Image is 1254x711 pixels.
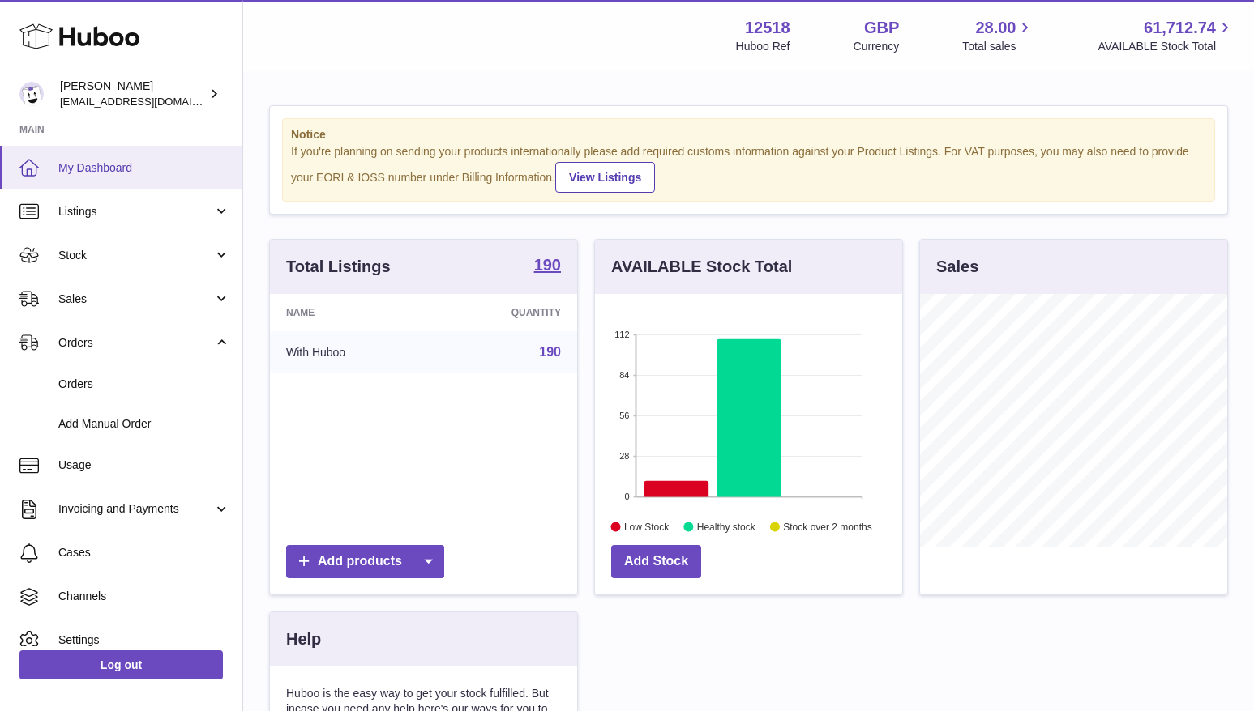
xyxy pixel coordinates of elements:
a: 190 [539,345,561,359]
span: My Dashboard [58,160,230,176]
a: 190 [534,257,561,276]
a: Log out [19,650,223,679]
text: 56 [619,411,629,420]
th: Quantity [432,294,577,331]
span: Usage [58,458,230,473]
text: 84 [619,370,629,380]
span: Listings [58,204,213,219]
a: Add products [286,545,444,578]
h3: Sales [936,256,978,278]
span: Stock [58,248,213,263]
text: 0 [624,492,629,501]
strong: 190 [534,257,561,273]
img: caitlin@fancylamp.co [19,82,44,106]
text: 112 [614,330,629,339]
span: Orders [58,377,230,392]
text: 28 [619,451,629,461]
span: AVAILABLE Stock Total [1098,39,1235,54]
strong: Notice [291,127,1206,143]
span: Cases [58,545,230,560]
span: Total sales [962,39,1034,54]
div: [PERSON_NAME] [60,79,206,109]
div: If you're planning on sending your products internationally please add required customs informati... [291,144,1206,193]
div: Huboo Ref [736,39,790,54]
span: Add Manual Order [58,416,230,432]
a: View Listings [555,162,655,193]
span: 28.00 [975,17,1016,39]
span: [EMAIL_ADDRESS][DOMAIN_NAME] [60,95,238,108]
span: Sales [58,292,213,307]
h3: Help [286,628,321,650]
span: Channels [58,589,230,604]
text: Stock over 2 months [783,521,871,532]
span: Invoicing and Payments [58,501,213,517]
span: 61,712.74 [1144,17,1216,39]
th: Name [270,294,432,331]
div: Currency [854,39,900,54]
a: Add Stock [611,545,701,578]
td: With Huboo [270,331,432,373]
span: Orders [58,335,213,351]
a: 28.00 Total sales [962,17,1034,54]
a: 61,712.74 AVAILABLE Stock Total [1098,17,1235,54]
text: Healthy stock [697,521,756,532]
h3: Total Listings [286,256,391,278]
strong: 12518 [745,17,790,39]
span: Settings [58,632,230,648]
strong: GBP [864,17,899,39]
text: Low Stock [624,521,670,532]
h3: AVAILABLE Stock Total [611,256,792,278]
